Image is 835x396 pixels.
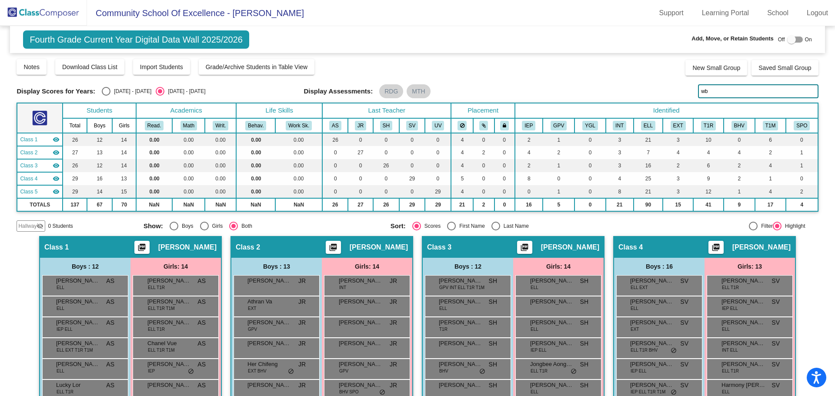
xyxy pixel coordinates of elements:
[456,222,485,230] div: First Name
[708,241,724,254] button: Print Students Details
[800,6,835,20] a: Logout
[634,185,663,198] td: 21
[755,172,786,185] td: 1
[236,146,275,159] td: 0.00
[786,146,818,159] td: 1
[87,159,112,172] td: 12
[136,159,172,172] td: 0.00
[112,133,136,146] td: 14
[44,243,69,252] span: Class 1
[606,146,634,159] td: 3
[390,276,397,286] span: JR
[786,159,818,172] td: 1
[275,198,322,211] td: NaN
[489,276,497,286] span: SH
[112,185,136,198] td: 15
[451,103,514,118] th: Placement
[63,103,136,118] th: Students
[17,159,63,172] td: Sheng Her - No Class Name
[172,172,205,185] td: 0.00
[494,198,515,211] td: 0
[399,133,425,146] td: 0
[322,133,348,146] td: 26
[231,258,322,275] div: Boys : 13
[494,159,515,172] td: 0
[350,243,408,252] span: [PERSON_NAME]
[348,146,373,159] td: 27
[663,185,693,198] td: 3
[551,121,567,130] button: GPV
[451,146,473,159] td: 4
[87,198,112,211] td: 67
[236,159,275,172] td: 0.00
[322,103,451,118] th: Last Teacher
[17,146,63,159] td: Julie Rocky - No Class Name
[236,172,275,185] td: 0.00
[755,185,786,198] td: 4
[206,63,308,70] span: Grade/Archive Students in Table View
[695,6,756,20] a: Learning Portal
[373,118,399,133] th: Sheng Her
[136,103,236,118] th: Academics
[238,222,252,230] div: Both
[322,118,348,133] th: Anthony Skow
[786,198,818,211] td: 4
[236,185,275,198] td: 0.00
[755,118,786,133] th: Title One Math
[63,172,87,185] td: 29
[275,146,322,159] td: 0.00
[133,59,190,75] button: Import Students
[760,6,795,20] a: School
[205,133,236,146] td: 0.00
[399,159,425,172] td: 0
[286,121,312,130] button: Work Sk.
[451,133,473,146] td: 4
[582,121,598,130] button: YGL
[53,149,60,156] mat-icon: visibility
[17,133,63,146] td: Anthony Skow - No Class Name
[18,222,37,230] span: Hallway
[693,185,723,198] td: 12
[144,222,163,230] span: Show:
[348,198,373,211] td: 27
[425,118,451,133] th: Ue Vang
[205,172,236,185] td: 0.00
[515,133,543,146] td: 2
[236,243,260,252] span: Class 2
[693,118,723,133] th: Title One Reading
[399,118,425,133] th: Sue Feng Vue
[606,159,634,172] td: 3
[17,87,95,95] span: Display Scores for Years:
[236,103,322,118] th: Life Skills
[663,172,693,185] td: 3
[574,159,605,172] td: 0
[515,185,543,198] td: 0
[328,243,338,255] mat-icon: picture_as_pdf
[407,84,430,98] mat-chip: MTH
[425,185,451,198] td: 29
[20,162,37,170] span: Class 3
[322,198,348,211] td: 26
[399,185,425,198] td: 0
[322,185,348,198] td: 0
[247,276,291,285] span: [PERSON_NAME]
[180,121,197,130] button: Math
[55,59,124,75] button: Download Class List
[755,146,786,159] td: 2
[380,121,392,130] button: SH
[322,258,412,275] div: Girls: 14
[805,36,812,43] span: On
[451,185,473,198] td: 4
[473,198,494,211] td: 2
[373,172,399,185] td: 0
[543,198,574,211] td: 5
[786,133,818,146] td: 0
[634,146,663,159] td: 7
[543,159,574,172] td: 1
[606,198,634,211] td: 21
[473,146,494,159] td: 2
[541,243,599,252] span: [PERSON_NAME]
[399,172,425,185] td: 29
[236,133,275,146] td: 0.00
[339,276,382,285] span: [PERSON_NAME]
